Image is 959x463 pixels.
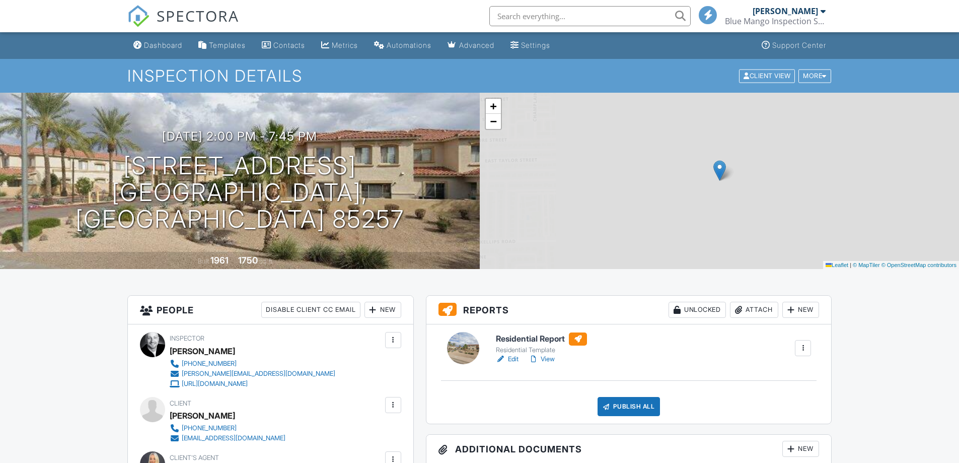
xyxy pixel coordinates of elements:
[772,41,826,49] div: Support Center
[496,354,519,364] a: Edit
[753,6,818,16] div: [PERSON_NAME]
[881,262,956,268] a: © OpenStreetMap contributors
[490,100,496,112] span: +
[170,335,204,342] span: Inspector
[128,296,413,324] h3: People
[170,423,285,433] a: [PHONE_NUMBER]
[129,36,186,55] a: Dashboard
[489,6,691,26] input: Search everything...
[182,434,285,442] div: [EMAIL_ADDRESS][DOMAIN_NAME]
[725,16,826,26] div: Blue Mango Inspection Services
[182,360,237,368] div: [PHONE_NUMBER]
[758,36,830,55] a: Support Center
[170,433,285,443] a: [EMAIL_ADDRESS][DOMAIN_NAME]
[170,454,219,461] span: Client's Agent
[317,36,362,55] a: Metrics
[127,67,832,85] h1: Inspection Details
[170,379,335,389] a: [URL][DOMAIN_NAME]
[170,408,235,423] div: [PERSON_NAME]
[387,41,431,49] div: Automations
[826,262,848,268] a: Leaflet
[529,354,555,364] a: View
[238,255,258,266] div: 1750
[261,302,360,318] div: Disable Client CC Email
[444,36,498,55] a: Advanced
[162,129,317,143] h3: [DATE] 2:00 pm - 7:45 pm
[364,302,401,318] div: New
[210,255,229,266] div: 1961
[332,41,358,49] div: Metrics
[170,344,235,359] div: [PERSON_NAME]
[16,153,464,232] h1: [STREET_ADDRESS] [GEOGRAPHIC_DATA], [GEOGRAPHIC_DATA] 85257
[370,36,435,55] a: Automations (Basic)
[127,14,239,35] a: SPECTORA
[258,36,309,55] a: Contacts
[259,257,273,265] span: sq. ft.
[170,400,191,407] span: Client
[486,99,501,114] a: Zoom in
[850,262,851,268] span: |
[496,333,587,355] a: Residential Report Residential Template
[194,36,250,55] a: Templates
[170,359,335,369] a: [PHONE_NUMBER]
[496,346,587,354] div: Residential Template
[798,69,831,83] div: More
[273,41,305,49] div: Contacts
[157,5,239,26] span: SPECTORA
[782,441,819,457] div: New
[782,302,819,318] div: New
[496,333,587,346] h6: Residential Report
[506,36,554,55] a: Settings
[127,5,150,27] img: The Best Home Inspection Software - Spectora
[182,370,335,378] div: [PERSON_NAME][EMAIL_ADDRESS][DOMAIN_NAME]
[598,397,660,416] div: Publish All
[209,41,246,49] div: Templates
[853,262,880,268] a: © MapTiler
[198,257,209,265] span: Built
[170,369,335,379] a: [PERSON_NAME][EMAIL_ADDRESS][DOMAIN_NAME]
[739,69,795,83] div: Client View
[426,296,832,324] h3: Reports
[182,380,248,388] div: [URL][DOMAIN_NAME]
[713,160,726,181] img: Marker
[486,114,501,129] a: Zoom out
[490,115,496,127] span: −
[459,41,494,49] div: Advanced
[669,302,726,318] div: Unlocked
[521,41,550,49] div: Settings
[182,424,237,432] div: [PHONE_NUMBER]
[738,72,797,79] a: Client View
[730,302,778,318] div: Attach
[144,41,182,49] div: Dashboard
